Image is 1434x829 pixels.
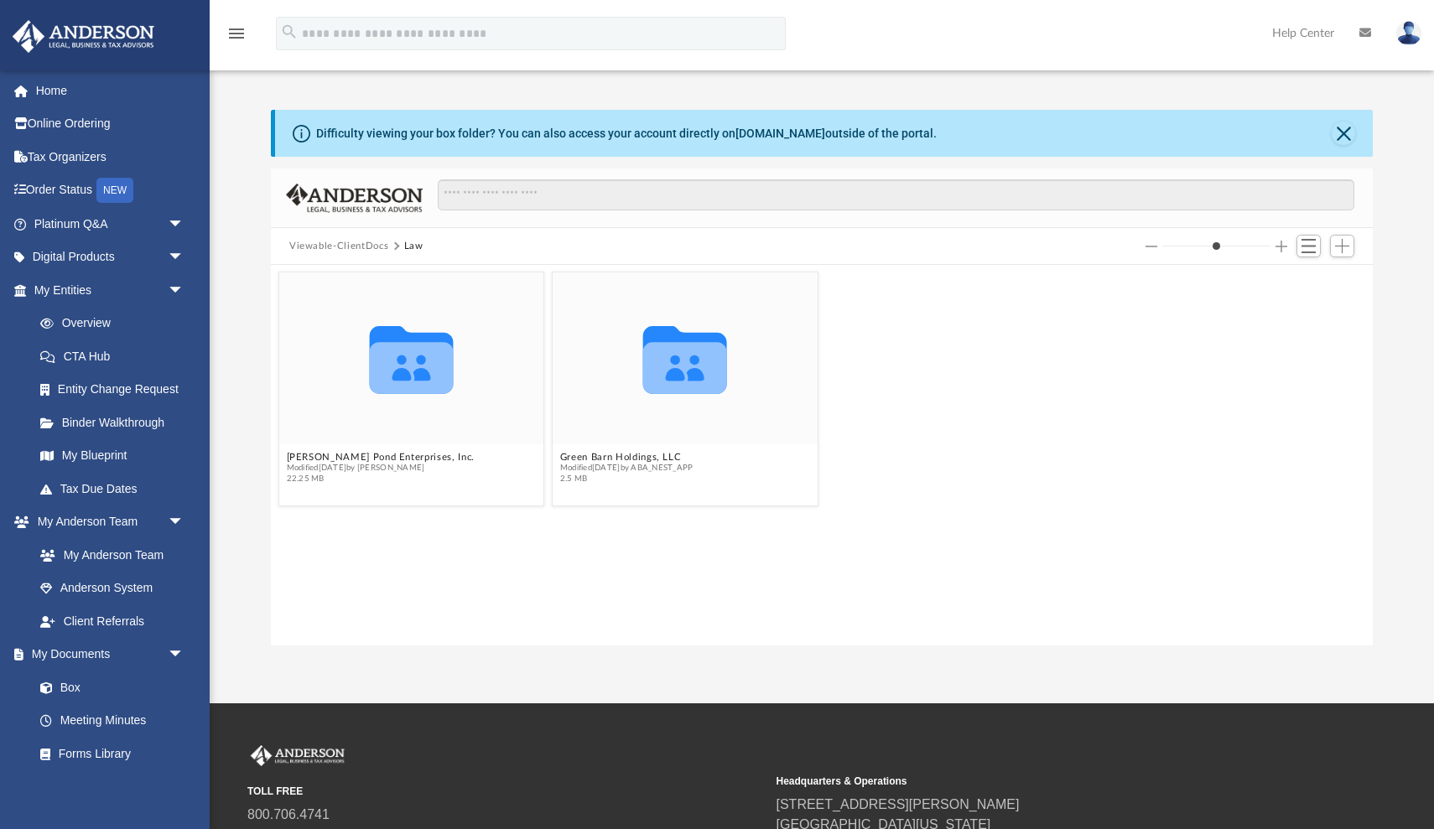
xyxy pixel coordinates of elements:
[12,74,210,107] a: Home
[289,239,388,254] button: Viewable-ClientDocs
[280,23,299,41] i: search
[404,239,423,254] button: Law
[1296,235,1322,258] button: Switch to List View
[8,20,159,53] img: Anderson Advisors Platinum Portal
[12,241,210,274] a: Digital Productsarrow_drop_down
[168,505,201,540] span: arrow_drop_down
[12,140,210,174] a: Tax Organizers
[560,452,694,463] button: Green Barn Holdings, LLC
[1330,235,1355,258] button: Add
[23,604,201,638] a: Client Referrals
[287,463,475,474] span: Modified [DATE] by [PERSON_NAME]
[12,638,201,671] a: My Documentsarrow_drop_down
[1146,241,1157,252] button: Decrease column size
[23,671,193,704] a: Box
[23,406,210,439] a: Binder Walkthrough
[560,474,694,484] span: 2.5 MB
[12,174,210,208] a: Order StatusNEW
[23,770,201,804] a: Notarize
[168,207,201,241] span: arrow_drop_down
[560,463,694,474] span: Modified [DATE] by ABA_NEST_APP
[1276,241,1287,252] button: Increase column size
[226,32,247,44] a: menu
[23,572,201,605] a: Anderson System
[247,784,765,799] small: TOLL FREE
[1396,21,1421,45] img: User Pic
[226,23,247,44] i: menu
[23,439,201,473] a: My Blueprint
[23,472,210,505] a: Tax Due Dates
[1332,122,1355,145] button: Close
[12,273,210,307] a: My Entitiesarrow_drop_down
[287,452,475,463] button: [PERSON_NAME] Pond Enterprises, Inc.
[735,127,825,140] a: [DOMAIN_NAME]
[23,373,210,407] a: Entity Change Request
[23,704,201,738] a: Meeting Minutes
[316,125,937,142] div: Difficulty viewing your box folder? You can also access your account directly on outside of the p...
[1162,241,1270,252] input: Column size
[12,107,210,141] a: Online Ordering
[23,737,193,770] a: Forms Library
[438,179,1354,211] input: Search files and folders
[247,807,330,821] a: 800.706.4741
[777,797,1020,811] a: [STREET_ADDRESS][PERSON_NAME]
[777,774,1294,789] small: Headquarters & Operations
[168,273,201,308] span: arrow_drop_down
[287,474,475,484] span: 22.25 MB
[12,207,210,241] a: Platinum Q&Aarrow_drop_down
[168,241,201,275] span: arrow_drop_down
[271,265,1373,646] div: grid
[12,505,201,539] a: My Anderson Teamarrow_drop_down
[23,339,210,373] a: CTA Hub
[96,178,133,203] div: NEW
[247,745,348,767] img: Anderson Advisors Platinum Portal
[23,538,193,572] a: My Anderson Team
[23,307,210,340] a: Overview
[168,638,201,672] span: arrow_drop_down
